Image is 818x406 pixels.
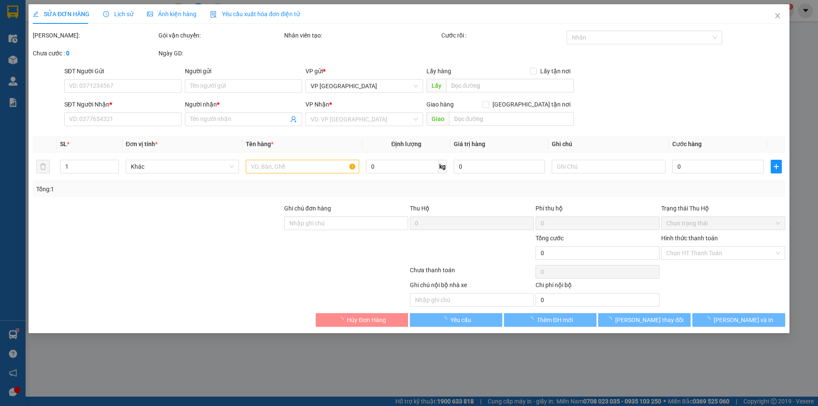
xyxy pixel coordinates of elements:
div: Tổng: 1 [36,184,316,194]
span: loading [527,317,537,322]
button: Close [766,4,789,28]
span: picture [147,11,153,17]
button: Thêm ĐH mới [504,313,596,327]
div: Người nhận [185,100,302,109]
li: BB Limousine [4,4,124,20]
div: Chưa thanh toán [409,265,535,280]
div: Gói vận chuyển: [158,31,282,40]
div: Ngày GD: [158,49,282,58]
b: Siêu thị GO, [GEOGRAPHIC_DATA], [GEOGRAPHIC_DATA] [59,47,112,91]
input: Dọc đường [449,112,574,126]
li: VP Quy Nhơn [59,36,113,46]
div: [PERSON_NAME]: [33,31,157,40]
div: Người gửi [185,66,302,76]
input: Ghi chú đơn hàng [284,216,408,230]
span: Cước hàng [672,141,702,147]
button: delete [36,160,50,173]
span: SL [60,141,67,147]
div: Nhân viên tạo: [284,31,440,40]
input: VD: Bàn, Ghế [246,160,359,173]
span: clock-circle [103,11,109,17]
span: Định lượng [392,141,422,147]
span: Lấy [426,79,446,92]
input: Dọc đường [446,79,574,92]
span: Thêm ĐH mới [537,315,573,325]
button: plus [771,160,782,173]
span: Lấy hàng [426,68,451,75]
div: Chưa cước : [33,49,157,58]
span: Giao hàng [426,101,454,108]
span: VP Tuy Hòa [311,80,418,92]
span: [GEOGRAPHIC_DATA] tận nơi [489,100,574,109]
div: VP gửi [306,66,423,76]
div: SĐT Người Nhận [64,100,181,109]
span: Giao [426,112,449,126]
span: Lịch sử [103,11,133,17]
span: VP Nhận [306,101,330,108]
div: Phí thu hộ [536,204,660,216]
input: Nhập ghi chú [410,293,534,307]
span: Hủy Đơn Hàng [347,315,386,325]
div: Trạng thái Thu Hộ [661,204,785,213]
button: Hủy Đơn Hàng [316,313,408,327]
span: close [774,12,781,19]
span: loading [704,317,714,322]
span: user-add [291,116,297,123]
button: [PERSON_NAME] và In [693,313,785,327]
button: [PERSON_NAME] thay đổi [598,313,691,327]
div: Ghi chú nội bộ nhà xe [410,280,534,293]
span: Tên hàng [246,141,274,147]
span: environment [59,47,65,53]
span: SỬA ĐƠN HÀNG [33,11,89,17]
input: Ghi Chú [552,160,665,173]
div: Chi phí nội bộ [536,280,660,293]
span: Đơn vị tính [126,141,158,147]
span: Khác [131,160,234,173]
span: loading [337,317,347,322]
span: loading [606,317,615,322]
span: Yêu cầu xuất hóa đơn điện tử [210,11,300,17]
span: Thu Hộ [410,205,429,212]
span: edit [33,11,39,17]
div: SĐT Người Gửi [64,66,181,76]
b: 0 [66,50,69,57]
span: [PERSON_NAME] thay đổi [615,315,683,325]
label: Hình thức thanh toán [661,235,718,242]
span: Giá trị hàng [454,141,485,147]
span: plus [771,163,781,170]
div: Cước rồi : [441,31,565,40]
span: [PERSON_NAME] và In [714,315,773,325]
th: Ghi chú [549,136,669,153]
img: icon [210,11,217,18]
span: kg [438,160,447,173]
span: loading [441,317,450,322]
span: Lấy tận nơi [537,66,574,76]
span: Ảnh kiện hàng [147,11,196,17]
span: Yêu cầu [450,315,471,325]
span: Chọn trạng thái [666,217,780,230]
li: VP VP [GEOGRAPHIC_DATA] [4,36,59,64]
span: Tổng cước [536,235,564,242]
button: Yêu cầu [410,313,502,327]
label: Ghi chú đơn hàng [284,205,331,212]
